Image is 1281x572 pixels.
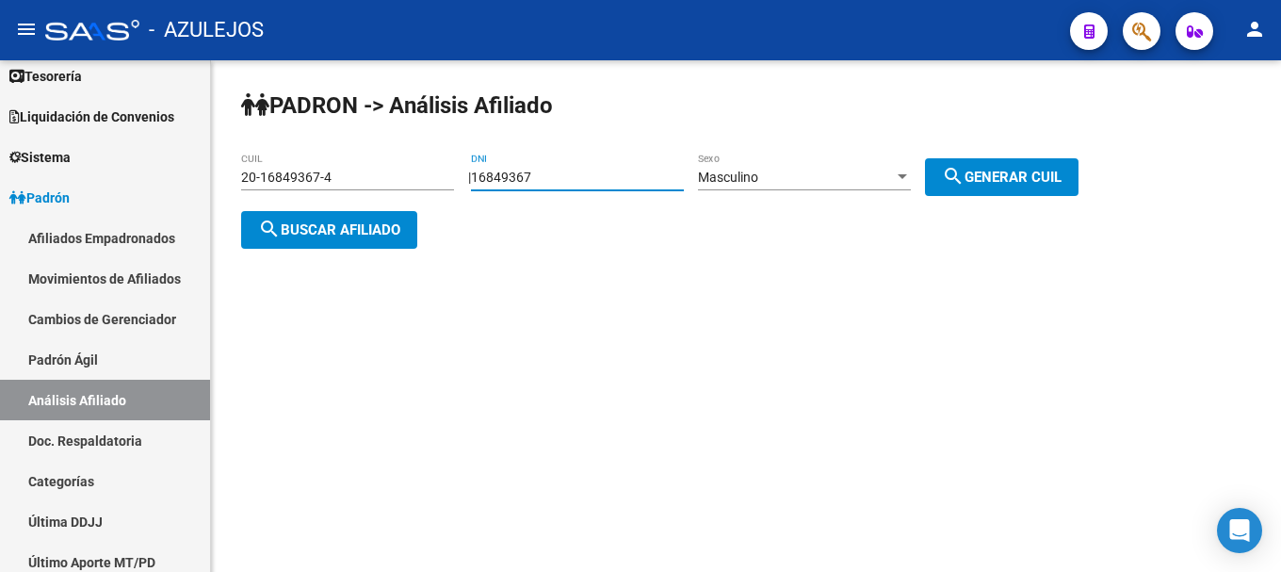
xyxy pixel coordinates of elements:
span: - AZULEJOS [149,9,264,51]
mat-icon: search [258,218,281,240]
div: Open Intercom Messenger [1217,508,1262,553]
span: Padrón [9,188,70,208]
mat-icon: search [942,165,965,188]
span: Buscar afiliado [258,221,400,238]
button: Buscar afiliado [241,211,417,249]
span: Generar CUIL [942,169,1062,186]
span: Sistema [9,147,71,168]
span: Liquidación de Convenios [9,106,174,127]
button: Generar CUIL [925,158,1078,196]
mat-icon: menu [15,18,38,41]
span: Masculino [698,170,758,185]
span: Tesorería [9,66,82,87]
mat-icon: person [1243,18,1266,41]
strong: PADRON -> Análisis Afiliado [241,92,553,119]
div: | [468,170,1093,185]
